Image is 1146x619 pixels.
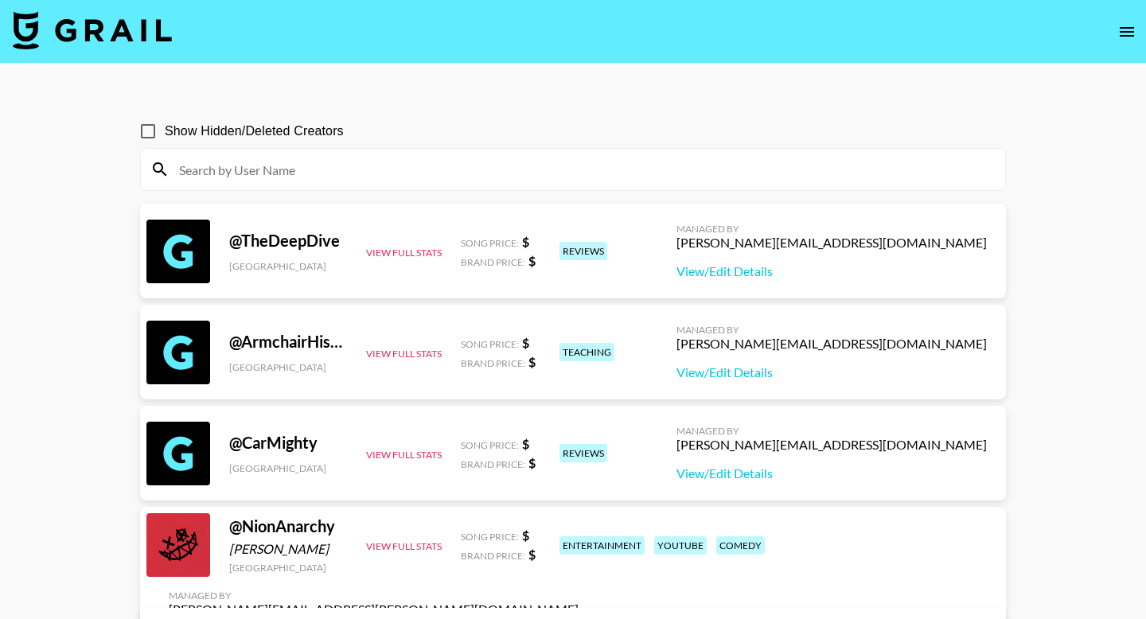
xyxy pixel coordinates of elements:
span: Song Price: [461,237,519,249]
span: Brand Price: [461,357,525,369]
a: View/Edit Details [676,465,987,481]
span: Song Price: [461,338,519,350]
div: teaching [559,343,614,361]
div: [PERSON_NAME][EMAIL_ADDRESS][PERSON_NAME][DOMAIN_NAME] [169,601,579,617]
strong: $ [522,528,529,543]
div: [PERSON_NAME][EMAIL_ADDRESS][DOMAIN_NAME] [676,235,987,251]
button: View Full Stats [366,449,442,461]
input: Search by User Name [170,157,996,182]
img: Grail Talent [13,11,172,49]
div: entertainment [559,536,645,555]
strong: $ [528,253,536,268]
div: [GEOGRAPHIC_DATA] [229,562,347,574]
div: Managed By [676,223,987,235]
div: Managed By [169,590,579,601]
a: View/Edit Details [676,364,987,380]
div: @ CarMighty [229,433,347,453]
span: Brand Price: [461,550,525,562]
span: Song Price: [461,531,519,543]
div: reviews [559,444,607,462]
div: reviews [559,242,607,260]
button: open drawer [1111,16,1143,48]
strong: $ [522,234,529,249]
button: View Full Stats [366,348,442,360]
a: View/Edit Details [676,263,987,279]
div: comedy [716,536,765,555]
div: Managed By [676,425,987,437]
button: View Full Stats [366,247,442,259]
strong: $ [528,547,536,562]
button: View Full Stats [366,540,442,552]
span: Show Hidden/Deleted Creators [165,122,344,141]
div: [PERSON_NAME][EMAIL_ADDRESS][DOMAIN_NAME] [676,437,987,453]
span: Song Price: [461,439,519,451]
strong: $ [528,455,536,470]
div: @ ArmchairHistorian [229,332,347,352]
strong: $ [522,335,529,350]
strong: $ [528,354,536,369]
strong: $ [522,436,529,451]
div: [PERSON_NAME] [229,541,347,557]
span: Brand Price: [461,458,525,470]
div: [PERSON_NAME][EMAIL_ADDRESS][DOMAIN_NAME] [676,336,987,352]
div: Managed By [676,324,987,336]
div: [GEOGRAPHIC_DATA] [229,462,347,474]
div: [GEOGRAPHIC_DATA] [229,361,347,373]
div: @ NionAnarchy [229,516,347,536]
div: youtube [654,536,707,555]
div: [GEOGRAPHIC_DATA] [229,260,347,272]
span: Brand Price: [461,256,525,268]
div: @ TheDeepDive [229,231,347,251]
